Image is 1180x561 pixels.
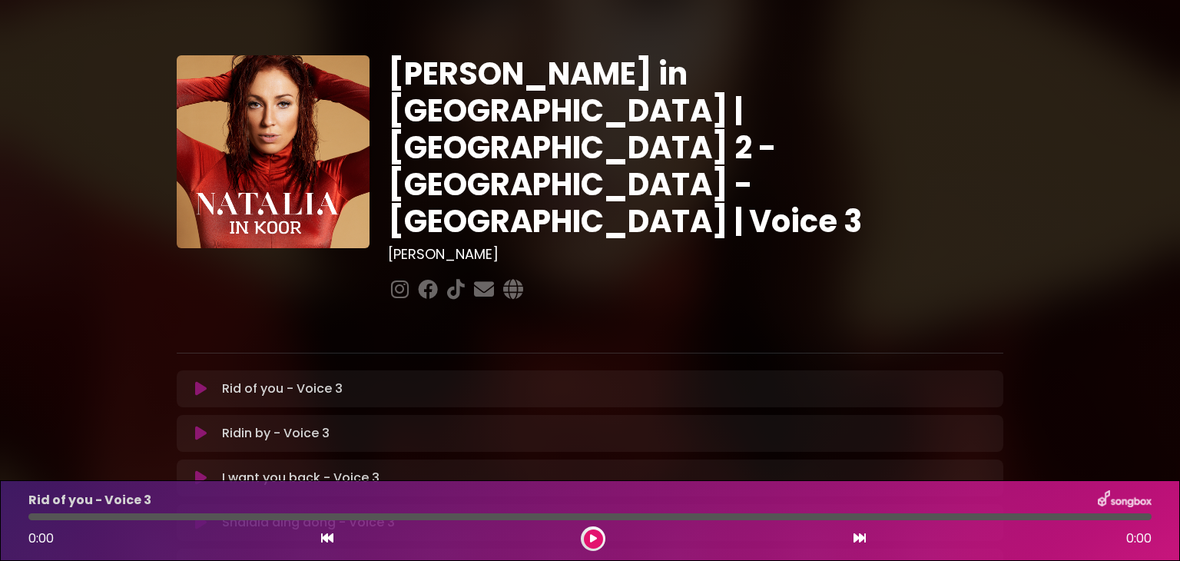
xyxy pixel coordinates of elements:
[222,380,343,398] p: Rid of you - Voice 3
[388,55,1003,240] h1: [PERSON_NAME] in [GEOGRAPHIC_DATA] | [GEOGRAPHIC_DATA] 2 - [GEOGRAPHIC_DATA] - [GEOGRAPHIC_DATA] ...
[1098,490,1152,510] img: songbox-logo-white.png
[222,469,380,487] p: I want you back - Voice 3
[28,529,54,547] span: 0:00
[388,246,1003,263] h3: [PERSON_NAME]
[177,55,370,248] img: YTVS25JmS9CLUqXqkEhs
[222,424,330,443] p: Ridin by - Voice 3
[28,491,151,510] p: Rid of you - Voice 3
[1126,529,1152,548] span: 0:00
